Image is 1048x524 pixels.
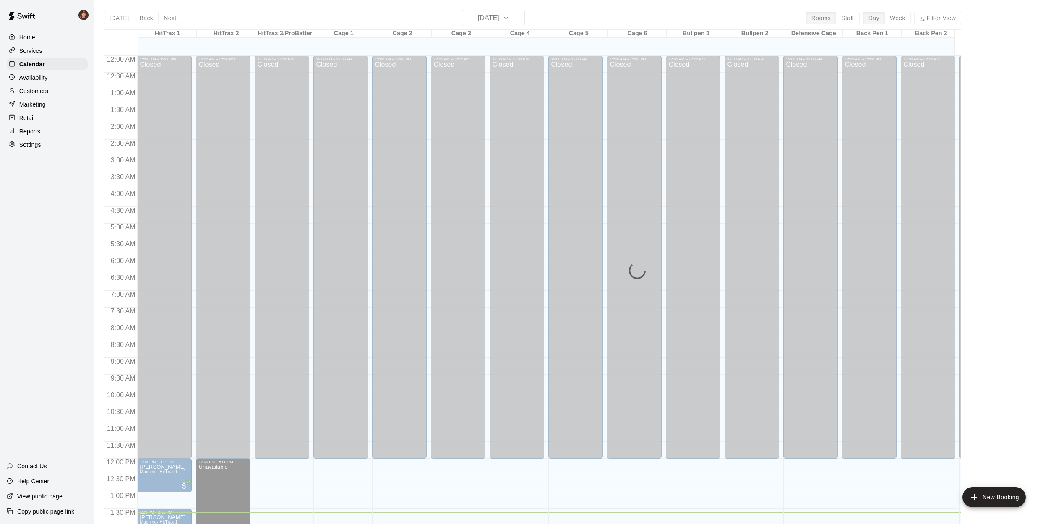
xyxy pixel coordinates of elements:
[109,308,138,315] span: 7:30 AM
[105,56,138,63] span: 12:00 AM
[551,57,600,61] div: 12:00 AM – 12:00 PM
[549,30,608,38] div: Cage 5
[7,125,88,138] a: Reports
[607,56,662,459] div: 12:00 AM – 12:00 PM: Closed
[109,375,138,382] span: 9:30 AM
[17,492,63,501] p: View public page
[17,462,47,470] p: Contact Us
[784,30,843,38] div: Defensive Cage
[109,106,138,113] span: 1:30 AM
[104,475,137,482] span: 12:30 PM
[373,30,432,38] div: Cage 2
[109,358,138,365] span: 9:00 AM
[105,442,138,449] span: 11:30 AM
[140,469,177,474] span: Machine- HitTrax 1
[314,30,373,38] div: Cage 1
[432,30,490,38] div: Cage 3
[490,30,549,38] div: Cage 4
[109,123,138,130] span: 2:00 AM
[109,173,138,180] span: 3:30 AM
[433,61,483,461] div: Closed
[725,56,779,459] div: 12:00 AM – 12:00 PM: Closed
[137,56,192,459] div: 12:00 AM – 12:00 PM: Closed
[610,61,659,461] div: Closed
[109,156,138,164] span: 3:00 AM
[372,56,427,459] div: 12:00 AM – 12:00 PM: Closed
[903,57,953,61] div: 12:00 AM – 12:00 PM
[7,58,88,70] a: Calendar
[109,89,138,96] span: 1:00 AM
[19,141,41,149] p: Settings
[316,57,365,61] div: 12:00 AM – 12:00 PM
[108,492,138,499] span: 1:00 PM
[19,127,40,136] p: Reports
[108,509,138,516] span: 1:30 PM
[727,61,777,461] div: Closed
[109,140,138,147] span: 2:30 AM
[198,57,248,61] div: 12:00 AM – 12:00 PM
[667,30,725,38] div: Bullpen 1
[105,73,138,80] span: 12:30 AM
[7,112,88,124] div: Retail
[109,190,138,197] span: 4:00 AM
[316,61,365,461] div: Closed
[19,47,42,55] p: Services
[140,57,189,61] div: 12:00 AM – 12:00 PM
[78,10,89,20] img: Mike Skogen
[109,207,138,214] span: 4:30 AM
[7,71,88,84] a: Availability
[7,44,88,57] a: Services
[7,31,88,44] a: Home
[17,507,74,516] p: Copy public page link
[375,57,424,61] div: 12:00 AM – 12:00 PM
[375,61,424,461] div: Closed
[19,73,48,82] p: Availability
[104,459,137,466] span: 12:00 PM
[786,61,835,461] div: Closed
[902,30,960,38] div: Back Pen 2
[783,56,838,459] div: 12:00 AM – 12:00 PM: Closed
[313,56,368,459] div: 12:00 AM – 12:00 PM: Closed
[727,57,777,61] div: 12:00 AM – 12:00 PM
[842,56,897,459] div: 12:00 AM – 12:00 PM: Closed
[17,477,49,485] p: Help Center
[140,460,189,464] div: 12:00 PM – 1:00 PM
[109,224,138,231] span: 5:00 AM
[105,408,138,415] span: 10:30 AM
[19,60,45,68] p: Calendar
[610,57,659,61] div: 12:00 AM – 12:00 PM
[109,324,138,331] span: 8:00 AM
[7,98,88,111] a: Marketing
[959,56,1014,459] div: 12:00 AM – 12:00 PM: Closed
[180,482,188,490] span: All customers have paid
[109,240,138,248] span: 5:30 AM
[137,459,192,492] div: 12:00 PM – 1:00 PM: Chase Neugebauer
[77,7,94,23] div: Mike Skogen
[257,61,307,461] div: Closed
[433,57,483,61] div: 12:00 AM – 12:00 PM
[19,87,48,95] p: Customers
[492,61,542,461] div: Closed
[105,425,138,432] span: 11:00 AM
[255,30,314,38] div: HitTrax 3/ProBatter
[901,56,955,459] div: 12:00 AM – 12:00 PM: Closed
[548,56,603,459] div: 12:00 AM – 12:00 PM: Closed
[7,138,88,151] a: Settings
[105,391,138,399] span: 10:00 AM
[109,341,138,348] span: 8:30 AM
[608,30,667,38] div: Cage 6
[19,114,35,122] p: Retail
[109,274,138,281] span: 6:30 AM
[492,57,542,61] div: 12:00 AM – 12:00 PM
[903,61,953,461] div: Closed
[109,257,138,264] span: 6:00 AM
[196,56,250,459] div: 12:00 AM – 12:00 PM: Closed
[257,57,307,61] div: 12:00 AM – 12:00 PM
